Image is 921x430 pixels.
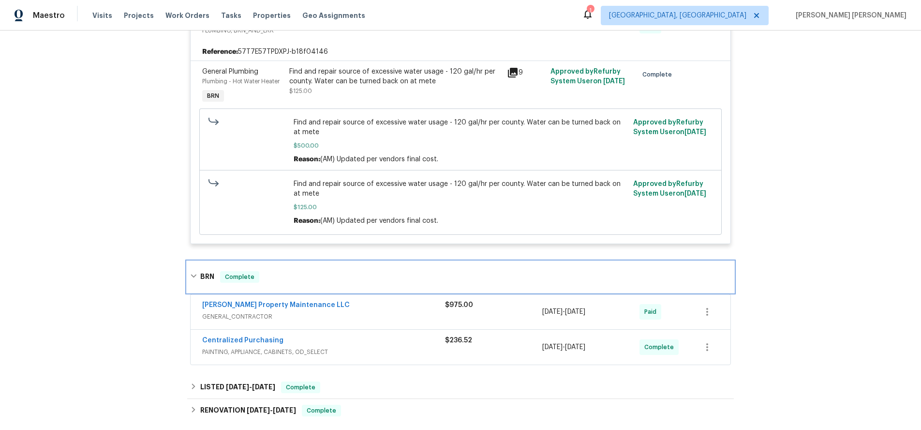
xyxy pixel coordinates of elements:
span: Geo Assignments [302,11,365,20]
span: [GEOGRAPHIC_DATA], [GEOGRAPHIC_DATA] [609,11,746,20]
span: Paid [644,307,660,317]
span: [DATE] [603,78,625,85]
span: $125.00 [294,202,628,212]
span: Complete [221,272,258,282]
span: [DATE] [565,344,585,351]
span: Reason: [294,156,320,163]
span: Approved by Refurby System User on [633,119,706,136]
span: [DATE] [247,407,270,414]
span: [DATE] [684,190,706,197]
span: Find and repair source of excessive water usage - 120 gal/hr per county. Water can be turned back... [294,118,628,137]
div: 57T7E57TPDXPJ-b18f04146 [191,43,730,61]
span: Approved by Refurby System User on [550,68,625,85]
span: [DATE] [273,407,296,414]
span: [DATE] [684,129,706,136]
span: - [226,384,275,390]
div: 9 [507,67,545,78]
a: [PERSON_NAME] Property Maintenance LLC [202,302,350,308]
span: Complete [644,342,678,352]
span: Projects [124,11,154,20]
div: LISTED [DATE]-[DATE]Complete [187,376,734,399]
span: Complete [282,383,319,392]
h6: BRN [200,271,214,283]
span: [DATE] [542,344,563,351]
h6: LISTED [200,382,275,393]
div: 1 [587,6,594,15]
span: Tasks [221,12,241,19]
span: [DATE] [252,384,275,390]
span: [DATE] [226,384,249,390]
span: Complete [642,70,676,79]
span: $125.00 [289,88,312,94]
span: $236.52 [445,337,472,344]
span: [DATE] [565,308,585,315]
span: Complete [303,406,340,415]
span: Approved by Refurby System User on [633,181,706,197]
span: [PERSON_NAME] [PERSON_NAME] [792,11,906,20]
span: Plumbing - Hot Water Heater [202,78,280,84]
span: (AM) Updated per vendors final cost. [320,156,438,163]
span: Work Orders [165,11,209,20]
span: - [542,342,585,352]
span: - [542,307,585,317]
span: $500.00 [294,141,628,151]
span: PLUMBING, BRN_AND_LRR [202,26,445,35]
span: Find and repair source of excessive water usage - 120 gal/hr per county. Water can be turned back... [294,179,628,199]
span: PAINTING, APPLIANCE, CABINETS, OD_SELECT [202,347,445,357]
a: Centralized Purchasing [202,337,283,344]
span: GENERAL_CONTRACTOR [202,312,445,322]
div: BRN Complete [187,261,734,292]
b: Reference: [202,47,238,57]
span: [DATE] [542,308,563,315]
span: - [247,407,296,414]
span: BRN [203,91,223,101]
div: Find and repair source of excessive water usage - 120 gal/hr per county. Water can be turned back... [289,67,501,86]
span: Reason: [294,217,320,224]
span: Maestro [33,11,65,20]
span: Visits [92,11,112,20]
span: (AM) Updated per vendors final cost. [320,217,438,224]
h6: RENOVATION [200,405,296,416]
span: General Plumbing [202,68,258,75]
span: $975.00 [445,302,473,308]
span: Properties [253,11,291,20]
div: RENOVATION [DATE]-[DATE]Complete [187,399,734,422]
